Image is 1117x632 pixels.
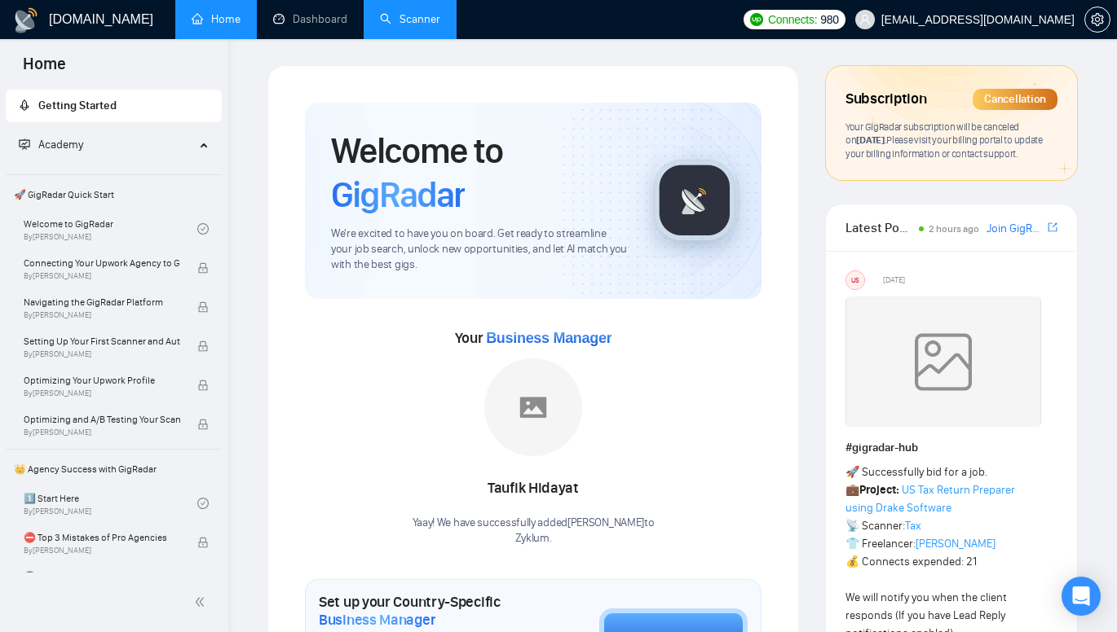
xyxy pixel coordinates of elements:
[845,439,1057,457] h1: # gigradar-hub
[24,568,180,585] span: 🌚 Rookie Traps for New Agencies
[768,11,817,29] span: Connects:
[10,52,79,86] span: Home
[6,90,222,122] li: Getting Started
[192,12,241,26] a: homeHome
[845,483,1015,515] a: US Tax Return Preparer using Drake Software
[845,296,1041,427] img: weqQh+iSagEgQAAAABJRU5ErkJggg==
[197,498,209,509] span: check-circle
[197,380,209,391] span: lock
[916,537,996,551] a: [PERSON_NAME]
[197,223,209,235] span: check-circle
[13,7,39,33] img: logo
[197,537,209,548] span: lock
[331,173,465,217] span: GigRadar
[973,89,1057,110] div: Cancellation
[24,485,197,521] a: 1️⃣ Start HereBy[PERSON_NAME]
[24,411,180,428] span: Optimizing and A/B Testing Your Scanner for Better Results
[856,134,886,146] span: [DATE] .
[845,134,886,146] span: on
[845,86,926,113] span: Subscription
[380,12,440,26] a: searchScanner
[319,611,435,629] span: Business Manager
[905,519,921,533] a: Tax
[24,294,180,310] span: Navigating the GigRadar Platform
[845,121,1043,160] span: Your GigRadar subscription will be canceled Please visit your billing portal to update your billi...
[1084,13,1110,26] a: setting
[24,211,197,247] a: Welcome to GigRadarBy[PERSON_NAME]
[413,475,655,503] div: Taufik Hidayat
[319,593,518,629] h1: Set up your Country-Specific
[24,372,180,388] span: Optimizing Your Upwork Profile
[197,301,209,313] span: lock
[484,358,582,456] img: placeholder.png
[750,13,763,26] img: upwork-logo.png
[413,531,655,546] p: Zyklum .
[38,138,83,151] span: Academy
[7,453,220,485] span: 👑 Agency Success with GigRadar
[331,226,628,273] span: We're excited to have you on board. Get ready to streamline your job search, unlock new opportuni...
[24,333,180,349] span: Setting Up Your First Scanner and Auto-Bidder
[7,178,220,211] span: 🚀 GigRadar Quick Start
[1048,221,1057,234] span: export
[845,217,914,238] span: Latest Posts from the GigRadar Community
[883,273,905,287] span: [DATE]
[455,329,612,347] span: Your
[197,262,209,274] span: lock
[197,419,209,430] span: lock
[846,271,864,289] div: US
[19,138,30,150] span: fund-projection-screen
[859,483,899,497] strong: Project:
[1048,220,1057,235] a: export
[654,160,735,241] img: gigradar-logo.png
[413,516,655,546] div: Yaay! We have successfully added [PERSON_NAME] to
[24,310,180,320] span: By [PERSON_NAME]
[273,12,347,26] a: dashboardDashboard
[1084,7,1110,33] button: setting
[194,594,210,610] span: double-left
[486,330,611,346] span: Business Manager
[197,340,209,352] span: lock
[929,223,979,235] span: 2 hours ago
[24,255,180,271] span: Connecting Your Upwork Agency to GigRadar
[24,546,180,555] span: By [PERSON_NAME]
[331,129,628,217] h1: Welcome to
[19,138,83,151] span: Academy
[38,99,117,112] span: Getting Started
[987,220,1044,238] a: Join GigRadar Slack Community
[1085,13,1110,26] span: setting
[19,99,30,111] span: rocket
[24,428,180,437] span: By [PERSON_NAME]
[1062,577,1101,616] div: Open Intercom Messenger
[24,529,180,546] span: ⛔ Top 3 Mistakes of Pro Agencies
[859,14,871,25] span: user
[24,271,180,281] span: By [PERSON_NAME]
[24,349,180,359] span: By [PERSON_NAME]
[24,388,180,398] span: By [PERSON_NAME]
[820,11,838,29] span: 980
